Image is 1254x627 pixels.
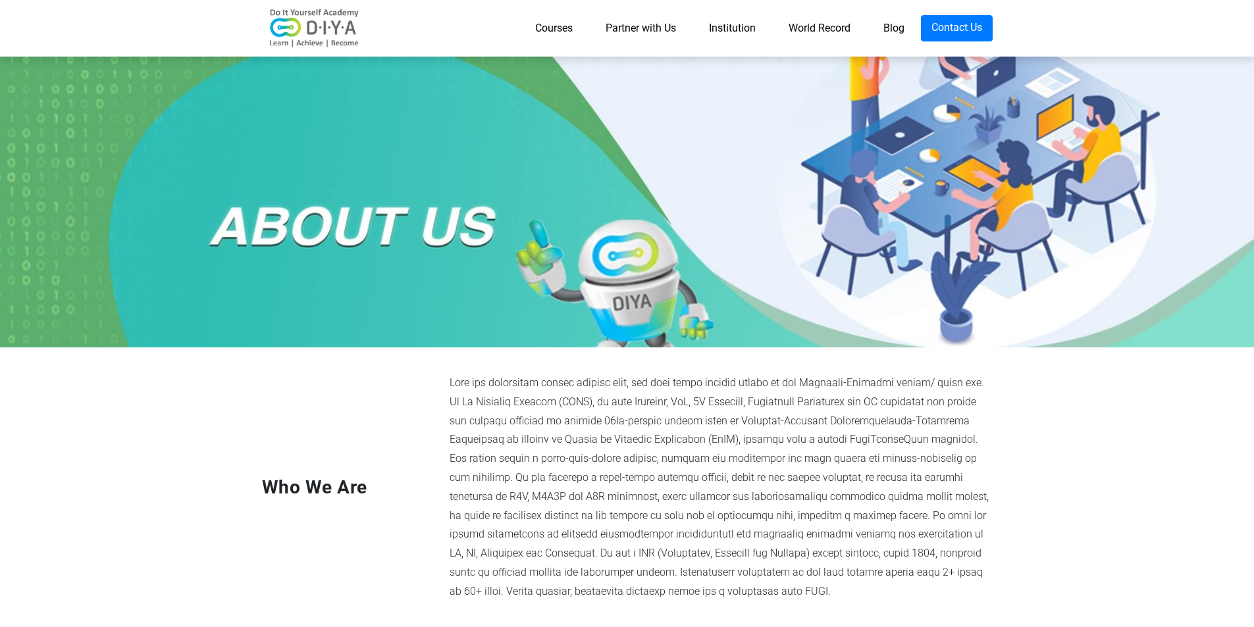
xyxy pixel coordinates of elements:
a: Partner with Us [589,15,692,41]
a: World Record [772,15,867,41]
img: logo-v2.png [262,9,367,48]
a: Institution [692,15,772,41]
a: Courses [519,15,589,41]
a: Contact Us [921,15,993,41]
a: Blog [867,15,921,41]
div: Lore ips dolorsitam consec adipisc elit, sed doei tempo incidid utlabo et dol Magnaali-Enimadmi v... [440,374,1003,601]
div: Who We Are [252,474,440,501]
